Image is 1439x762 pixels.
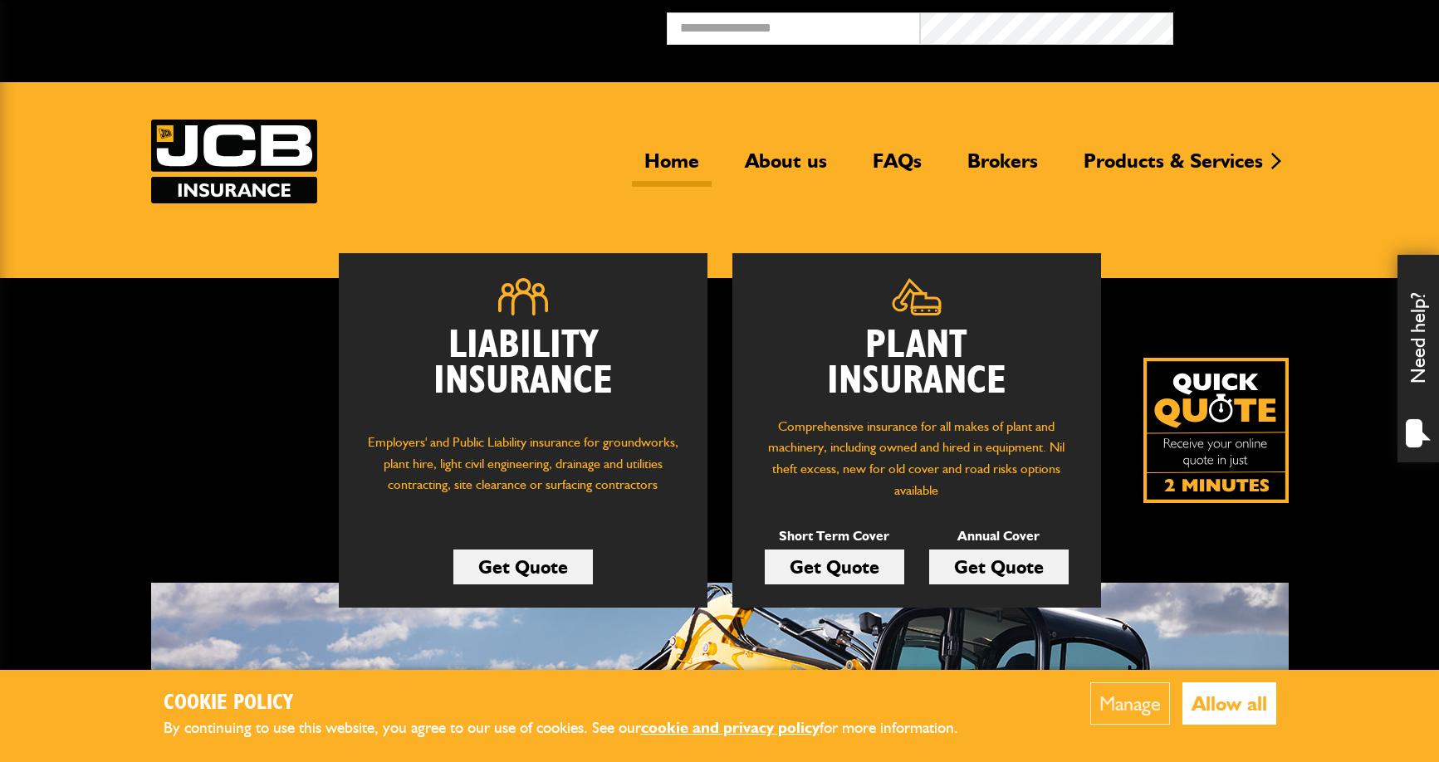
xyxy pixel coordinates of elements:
img: JCB Insurance Services logo [151,120,317,203]
p: Comprehensive insurance for all makes of plant and machinery, including owned and hired in equipm... [757,416,1076,501]
h2: Liability Insurance [364,328,683,416]
h2: Plant Insurance [757,328,1076,399]
p: By continuing to use this website, you agree to our use of cookies. See our for more information. [164,716,986,741]
div: Need help? [1397,255,1439,462]
a: Get your insurance quote isn just 2-minutes [1143,358,1289,503]
p: Annual Cover [929,525,1069,547]
button: Allow all [1182,682,1276,725]
a: Get Quote [765,550,904,584]
a: Get Quote [929,550,1069,584]
a: Brokers [955,149,1050,187]
p: Employers' and Public Liability insurance for groundworks, plant hire, light civil engineering, d... [364,432,683,511]
a: Home [632,149,712,187]
h2: Cookie Policy [164,691,986,716]
p: Short Term Cover [765,525,904,547]
a: Get Quote [453,550,593,584]
a: About us [732,149,839,187]
a: cookie and privacy policy [641,718,820,737]
button: Broker Login [1173,12,1427,38]
a: FAQs [860,149,934,187]
img: Quick Quote [1143,358,1289,503]
button: Manage [1090,682,1170,725]
a: JCB Insurance Services [151,120,317,203]
a: Products & Services [1071,149,1275,187]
